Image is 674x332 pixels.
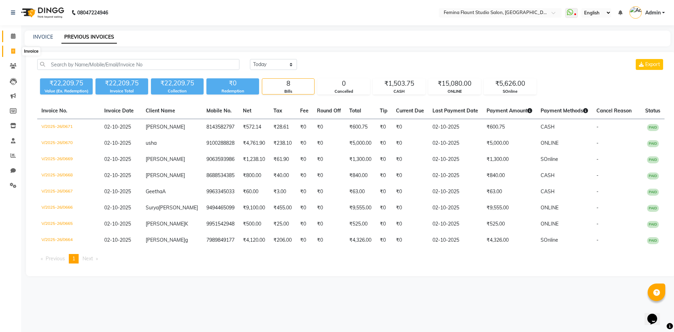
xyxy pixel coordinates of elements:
[392,200,428,216] td: ₹0
[202,200,239,216] td: 9494465099
[37,254,665,263] nav: Pagination
[146,108,175,114] span: Client Name
[239,151,269,168] td: ₹1,238.10
[313,151,345,168] td: ₹0
[37,168,100,184] td: V/2025-26/0668
[269,151,296,168] td: ₹61.90
[392,184,428,200] td: ₹0
[647,140,659,147] span: PAID
[185,237,188,243] span: g
[345,135,376,151] td: ₹5,000.00
[239,184,269,200] td: ₹60.00
[541,237,558,243] span: SOnline
[345,168,376,184] td: ₹840.00
[18,3,66,22] img: logo
[239,232,269,248] td: ₹4,120.00
[596,172,599,178] span: -
[380,108,388,114] span: Tip
[146,156,185,162] span: [PERSON_NAME]
[647,237,659,244] span: PAID
[300,108,309,114] span: Fee
[296,184,313,200] td: ₹0
[202,119,239,136] td: 8143582797
[104,204,131,211] span: 02-10-2025
[596,188,599,195] span: -
[482,232,536,248] td: ₹4,326.00
[647,172,659,180] span: PAID
[104,237,131,243] span: 02-10-2025
[647,189,659,196] span: PAID
[345,216,376,232] td: ₹525.00
[487,108,532,114] span: Payment Amount
[206,88,259,94] div: Redemption
[37,200,100,216] td: V/2025-26/0666
[541,156,558,162] span: SOnline
[296,168,313,184] td: ₹0
[396,108,424,114] span: Current Due
[146,221,185,227] span: [PERSON_NAME]
[345,119,376,136] td: ₹600.75
[313,200,345,216] td: ₹0
[484,79,536,89] div: ₹5,626.00
[376,232,392,248] td: ₹0
[373,89,425,95] div: CASH
[46,255,65,262] span: Previous
[596,204,599,211] span: -
[392,232,428,248] td: ₹0
[428,135,482,151] td: 02-10-2025
[376,216,392,232] td: ₹0
[645,108,660,114] span: Status
[482,200,536,216] td: ₹9,555.00
[484,89,536,95] div: SOnline
[262,89,314,95] div: Bills
[243,108,251,114] span: Net
[40,78,93,88] div: ₹22,209.75
[202,151,239,168] td: 9063593986
[269,119,296,136] td: ₹28.61
[269,135,296,151] td: ₹238.10
[313,232,345,248] td: ₹0
[37,151,100,168] td: V/2025-26/0669
[428,200,482,216] td: 02-10-2025
[376,119,392,136] td: ₹0
[313,184,345,200] td: ₹0
[541,108,588,114] span: Payment Methods
[645,61,660,67] span: Export
[239,168,269,184] td: ₹800.00
[482,119,536,136] td: ₹600.75
[373,79,425,89] div: ₹1,503.75
[392,135,428,151] td: ₹0
[146,188,162,195] span: Geetha
[482,168,536,184] td: ₹840.00
[146,172,185,178] span: [PERSON_NAME]
[596,124,599,130] span: -
[262,79,314,89] div: 8
[636,59,663,70] button: Export
[72,255,75,262] span: 1
[482,151,536,168] td: ₹1,300.00
[645,304,667,325] iframe: chat widget
[429,89,481,95] div: ONLINE
[313,168,345,184] td: ₹0
[376,200,392,216] td: ₹0
[33,34,53,40] a: INVOICE
[239,135,269,151] td: ₹4,761.90
[104,124,131,130] span: 02-10-2025
[273,108,282,114] span: Tax
[202,135,239,151] td: 9100288828
[296,151,313,168] td: ₹0
[345,200,376,216] td: ₹9,555.00
[269,232,296,248] td: ₹206.00
[296,135,313,151] td: ₹0
[239,200,269,216] td: ₹9,100.00
[37,232,100,248] td: V/2025-26/0664
[104,156,131,162] span: 02-10-2025
[146,204,159,211] span: Surya
[647,221,659,228] span: PAID
[647,205,659,212] span: PAID
[376,168,392,184] td: ₹0
[206,108,232,114] span: Mobile No.
[392,168,428,184] td: ₹0
[428,232,482,248] td: 02-10-2025
[428,151,482,168] td: 02-10-2025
